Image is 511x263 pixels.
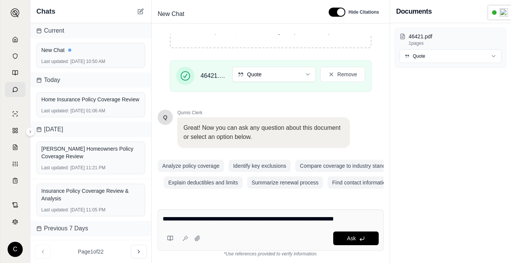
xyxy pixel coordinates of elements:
[328,176,393,189] button: Find contact information
[158,160,224,172] button: Analyze policy coverage
[183,123,344,142] p: Great! Now you can ask any question about this document or select an option below.
[26,127,35,136] button: Expand sidebar
[5,82,25,97] a: Chat
[5,49,25,64] a: Documents Vault
[8,5,23,20] button: Expand sidebar
[163,113,168,121] span: Hello
[155,8,187,20] span: New Chat
[5,65,25,80] a: Prompt Library
[5,173,25,188] a: Coverage Table
[295,160,400,172] button: Compare coverage to industry standards
[78,248,104,255] span: Page 1 of 22
[41,108,140,114] div: [DATE] 01:06 AM
[409,40,502,46] p: 1 pages
[155,8,320,20] div: Edit Title
[5,32,25,47] a: Home
[41,58,140,65] div: [DATE] 10:50 AM
[247,176,323,189] button: Summarize renewal process
[11,8,20,17] img: Expand sidebar
[41,165,69,171] span: Last updated:
[347,235,356,241] span: Ask
[136,7,145,16] button: New Chat
[5,123,25,138] a: Policy Comparisons
[320,67,365,82] button: Remove
[400,33,502,46] button: 46421.pdf1pages
[30,23,151,38] div: Current
[396,6,432,17] h3: Documents
[158,251,384,257] div: *Use references provided to verify information.
[5,197,25,213] a: Contract Analysis
[229,160,291,172] button: Identify key exclusions
[8,242,23,257] div: C
[5,214,25,229] a: Legal Search Engine
[41,58,69,65] span: Last updated:
[5,140,25,155] a: Claim Coverage
[5,106,25,121] a: Single Policy
[348,9,379,15] span: Hide Citations
[41,207,140,213] div: [DATE] 11:05 PM
[41,108,69,114] span: Last updated:
[5,156,25,172] a: Custom Report
[41,96,140,103] div: Home Insurance Policy Coverage Review
[41,145,140,160] div: [PERSON_NAME] Homeowners Policy Coverage Review
[36,6,55,17] span: Chats
[41,46,140,54] div: New Chat
[164,176,243,189] button: Explain deductibles and limits
[41,207,69,213] span: Last updated:
[30,122,151,137] div: [DATE]
[41,165,140,171] div: [DATE] 11:21 PM
[177,110,350,116] span: Qumis Clerk
[41,187,140,202] div: Insurance Policy Coverage Review & Analysis
[30,72,151,88] div: Today
[201,71,226,80] span: 46421.pdf
[333,232,379,245] button: Ask
[409,33,502,40] p: 46421.pdf
[30,221,151,236] div: Previous 7 Days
